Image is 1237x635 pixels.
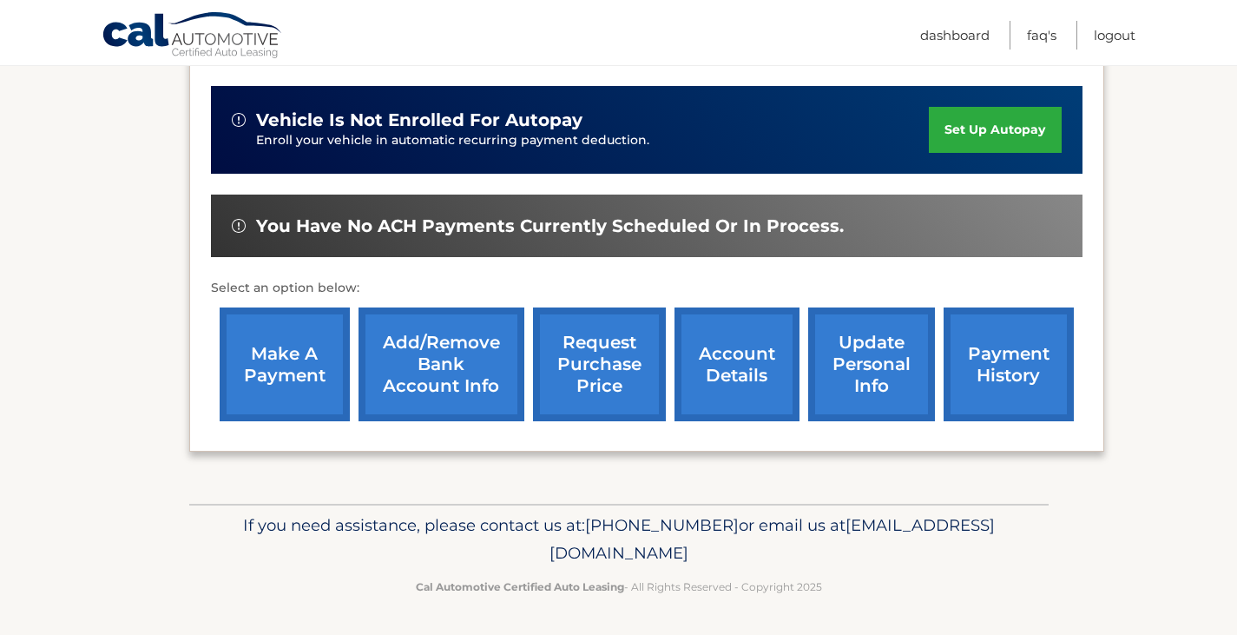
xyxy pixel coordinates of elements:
p: Select an option below: [211,278,1082,299]
img: alert-white.svg [232,219,246,233]
span: [PHONE_NUMBER] [585,515,739,535]
a: make a payment [220,308,350,421]
img: alert-white.svg [232,113,246,127]
span: [EMAIL_ADDRESS][DOMAIN_NAME] [549,515,995,563]
p: Enroll your vehicle in automatic recurring payment deduction. [256,131,930,150]
a: Add/Remove bank account info [359,308,524,421]
a: Logout [1094,21,1135,50]
a: Cal Automotive [102,11,284,62]
p: If you need assistance, please contact us at: or email us at [201,512,1037,567]
a: set up autopay [929,107,1061,153]
strong: Cal Automotive Certified Auto Leasing [416,580,624,593]
span: You have no ACH payments currently scheduled or in process. [256,215,844,237]
a: update personal info [808,308,935,421]
a: Dashboard [920,21,990,50]
a: account details [674,308,799,421]
a: payment history [944,308,1074,421]
span: vehicle is not enrolled for autopay [256,109,582,131]
p: - All Rights Reserved - Copyright 2025 [201,578,1037,596]
a: request purchase price [533,308,666,421]
a: FAQ's [1027,21,1056,50]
